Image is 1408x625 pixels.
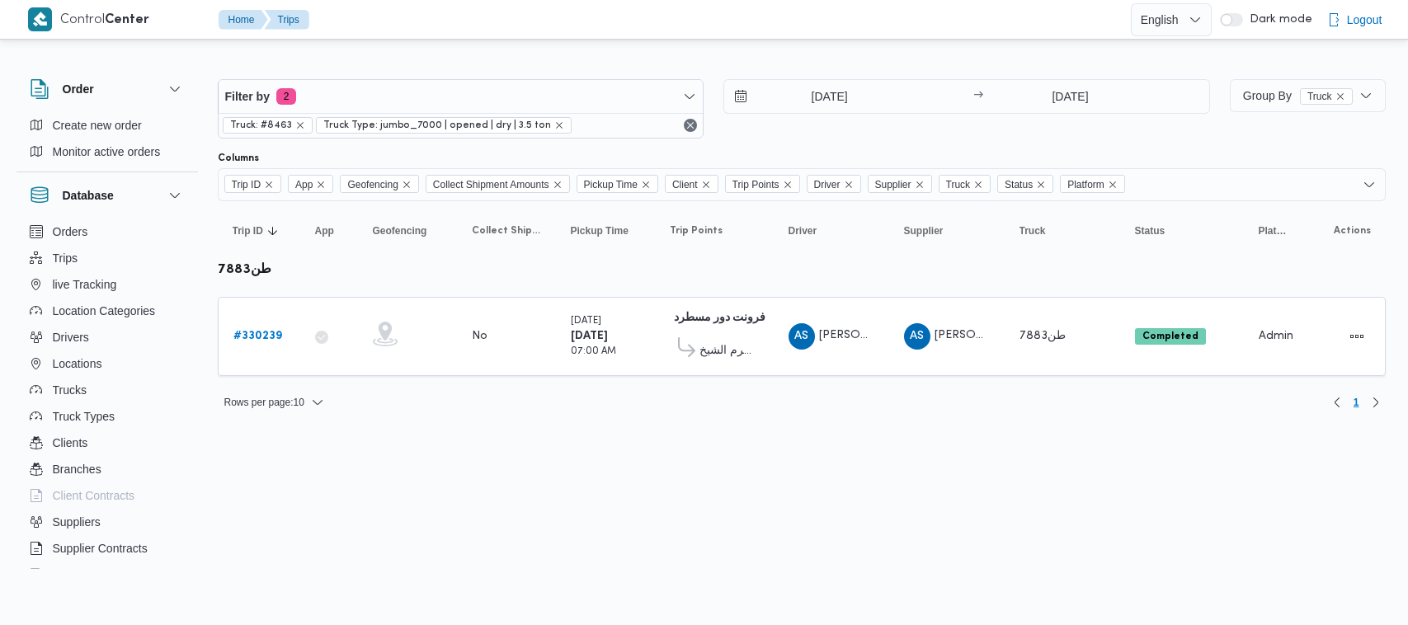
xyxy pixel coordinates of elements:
[308,218,350,244] button: App
[288,175,333,193] span: App
[30,186,185,205] button: Database
[1321,3,1389,36] button: Logout
[1354,392,1359,412] span: 1
[1036,180,1046,190] button: Remove Status from selection in this group
[373,224,427,237] span: Geofencing
[16,112,198,172] div: Order
[232,176,261,194] span: Trip ID
[571,224,629,237] span: Pickup Time
[266,224,280,237] svg: Sorted in descending order
[814,176,841,194] span: Driver
[23,430,191,456] button: Clients
[553,180,563,190] button: Remove Collect Shipment Amounts from selection in this group
[53,115,142,135] span: Create new order
[1020,224,1046,237] span: Truck
[265,10,309,30] button: Trips
[1020,331,1066,341] span: طن7883
[53,248,78,268] span: Trips
[295,120,305,130] button: remove selected entity
[472,224,541,237] span: Collect Shipment Amounts
[1230,79,1386,112] button: Group ByTruckremove selected entity
[819,330,913,341] span: [PERSON_NAME]
[868,175,932,193] span: Supplier
[997,175,1053,193] span: Status
[844,180,854,190] button: Remove Driver from selection in this group
[53,406,115,426] span: Truck Types
[105,14,149,26] b: Center
[807,175,861,193] span: Driver
[1252,218,1295,244] button: Platform
[584,176,638,194] span: Pickup Time
[724,80,911,113] input: Press the down key to open a popover containing a calendar.
[935,330,1029,341] span: [PERSON_NAME]
[225,87,270,106] span: Filter by
[1300,88,1353,105] span: Truck
[1013,218,1112,244] button: Truck
[53,433,88,453] span: Clients
[1067,176,1104,194] span: Platform
[725,175,800,193] span: Trip Points
[1347,10,1382,30] span: Logout
[472,329,487,344] div: No
[53,512,101,532] span: Suppliers
[577,175,658,193] span: Pickup Time
[665,175,718,193] span: Client
[224,175,282,193] span: Trip ID
[789,224,817,237] span: Driver
[23,298,191,324] button: Location Categories
[1344,323,1370,350] button: Actions
[316,180,326,190] button: Remove App from selection in this group
[1334,224,1371,237] span: Actions
[1128,218,1236,244] button: Status
[53,486,135,505] span: Client Contracts
[53,327,89,347] span: Drivers
[783,180,793,190] button: Remove Trip Points from selection in this group
[23,535,191,562] button: Supplier Contracts
[53,222,88,242] span: Orders
[910,323,924,350] span: AS
[366,218,449,244] button: Geofencing
[53,301,156,321] span: Location Categories
[23,482,191,509] button: Client Contracts
[347,176,398,194] span: Geofencing
[1363,178,1376,191] button: Open list of options
[1347,392,1366,412] button: Page 1 of 1
[315,224,334,237] span: App
[218,264,271,276] b: طن7883
[218,392,331,412] button: Rows per page:10
[219,10,268,30] button: Home
[226,218,292,244] button: Trip IDSorted in descending order
[789,323,815,350] div: Ahmad Said Fthai Said
[794,323,808,350] span: AS
[233,331,282,341] b: # 330239
[1243,13,1312,26] span: Dark mode
[433,176,549,194] span: Collect Shipment Amounts
[23,456,191,482] button: Branches
[340,175,418,193] span: Geofencing
[426,175,570,193] span: Collect Shipment Amounts
[233,327,282,346] a: #330239
[1060,175,1125,193] span: Platform
[402,180,412,190] button: Remove Geofencing from selection in this group
[699,341,759,361] span: قسم شرم الشيخ
[230,118,292,133] span: Truck: #8463
[295,176,313,194] span: App
[53,459,101,479] span: Branches
[571,347,616,356] small: 07:00 AM
[1005,176,1033,194] span: Status
[1259,224,1288,237] span: Platform
[571,331,608,341] b: [DATE]
[1307,89,1332,104] span: Truck
[1142,331,1198,341] b: Completed
[316,117,572,134] span: Truck Type: jumbo_7000 | opened | dry | 3.5 ton
[23,219,191,245] button: Orders
[16,219,198,576] div: Database
[1243,89,1353,102] span: Group By Truck
[63,79,94,99] h3: Order
[233,224,263,237] span: Trip ID; Sorted in descending order
[53,380,87,400] span: Trucks
[782,218,881,244] button: Driver
[23,377,191,403] button: Trucks
[16,559,69,609] iframe: chat widget
[1135,224,1165,237] span: Status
